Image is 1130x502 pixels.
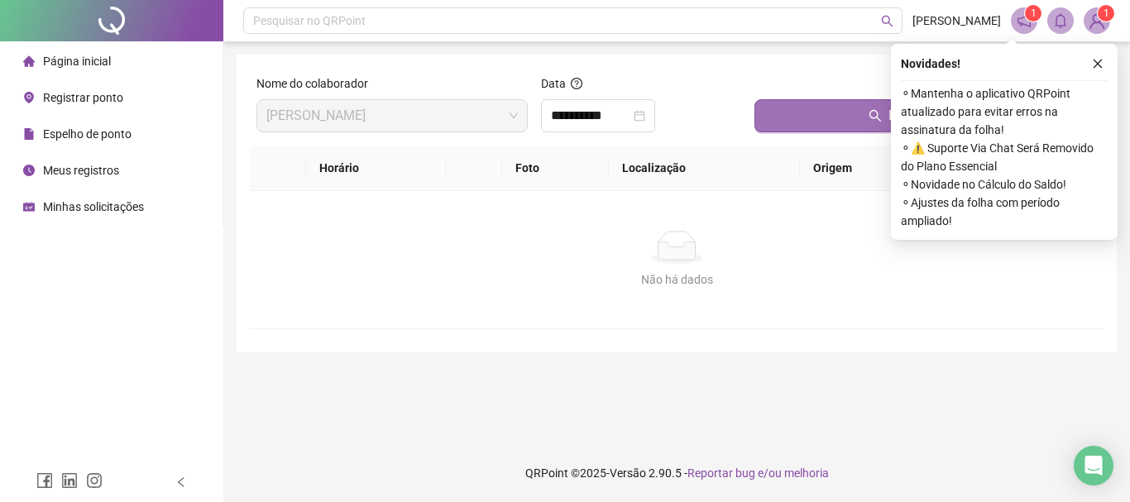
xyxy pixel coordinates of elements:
span: ⚬ Ajustes da folha com período ampliado! [901,194,1108,230]
span: MARIA EDUARDA CERQUERA BOMFIM [266,100,518,131]
span: ⚬ Mantenha o aplicativo QRPoint atualizado para evitar erros na assinatura da folha! [901,84,1108,139]
span: Página inicial [43,55,111,68]
span: left [175,476,187,488]
span: instagram [86,472,103,489]
span: clock-circle [23,165,35,176]
span: question-circle [571,78,582,89]
span: ⚬ Novidade no Cálculo do Saldo! [901,175,1108,194]
footer: QRPoint © 2025 - 2.90.5 - [223,444,1130,502]
span: ⚬ ⚠️ Suporte Via Chat Será Removido do Plano Essencial [901,139,1108,175]
span: facebook [36,472,53,489]
span: Novidades ! [901,55,960,73]
span: 1 [1031,7,1037,19]
span: linkedin [61,472,78,489]
button: Buscar registros [754,99,1097,132]
span: Versão [610,466,646,480]
span: Espelho de ponto [43,127,132,141]
span: Data [541,77,566,90]
span: Buscar registros [888,106,983,126]
span: Reportar bug e/ou melhoria [687,466,829,480]
sup: Atualize o seu contato no menu Meus Dados [1098,5,1114,22]
th: Foto [502,146,609,191]
span: Meus registros [43,164,119,177]
span: environment [23,92,35,103]
span: Minhas solicitações [43,200,144,213]
span: bell [1053,13,1068,28]
span: home [23,55,35,67]
span: notification [1017,13,1032,28]
span: file [23,128,35,140]
span: [PERSON_NAME] [912,12,1001,30]
span: search [869,109,882,122]
div: Não há dados [270,270,1084,289]
label: Nome do colaborador [256,74,379,93]
th: Origem [800,146,938,191]
span: schedule [23,201,35,213]
div: Open Intercom Messenger [1074,446,1113,485]
sup: 1 [1025,5,1041,22]
span: close [1092,58,1104,69]
th: Localização [609,146,800,191]
span: Registrar ponto [43,91,123,104]
th: Horário [306,146,447,191]
span: search [881,15,893,27]
span: 1 [1104,7,1109,19]
img: 84435 [1085,8,1109,33]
